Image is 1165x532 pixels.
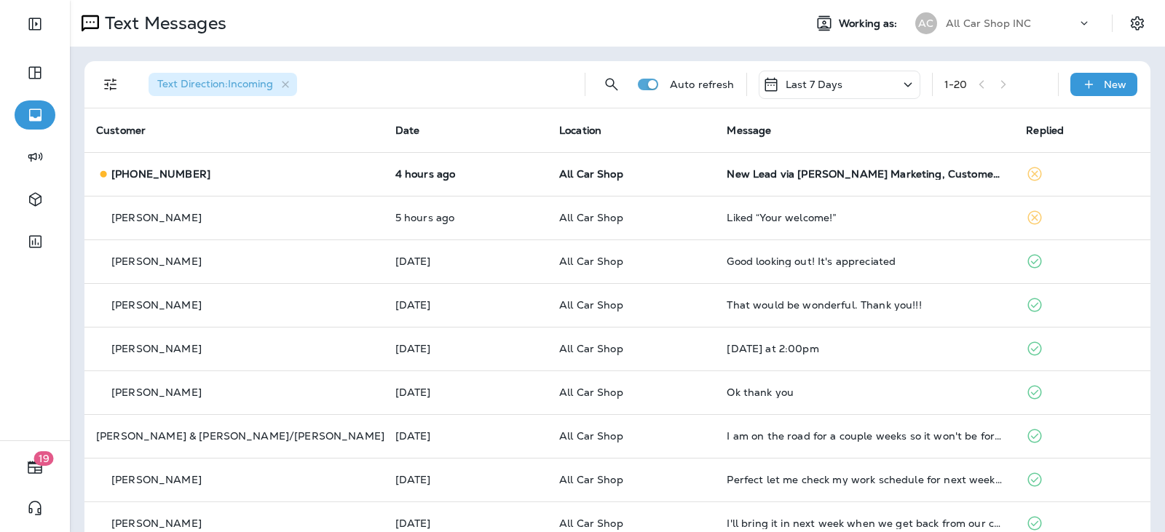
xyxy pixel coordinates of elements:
[111,474,202,485] p: [PERSON_NAME]
[727,474,1003,485] div: Perfect let me check my work schedule for next week to see when I can schedule the oil change. Wh...
[395,299,536,311] p: Sep 19, 2025 11:43 AM
[111,517,202,529] p: [PERSON_NAME]
[559,255,623,268] span: All Car Shop
[15,9,55,39] button: Expand Sidebar
[395,124,420,137] span: Date
[597,70,626,99] button: Search Messages
[111,343,202,354] p: [PERSON_NAME]
[559,473,623,486] span: All Car Shop
[395,517,536,529] p: Sep 18, 2025 12:28 PM
[727,343,1003,354] div: Today at 2:00pm
[559,124,601,137] span: Location
[727,430,1003,442] div: I am on the road for a couple weeks so it won't be for a while, but I wasn't sure if you could ev...
[1104,79,1126,90] p: New
[559,211,623,224] span: All Car Shop
[157,77,273,90] span: Text Direction : Incoming
[1124,10,1150,36] button: Settings
[395,168,536,180] p: Sep 22, 2025 10:11 AM
[727,517,1003,529] div: I'll bring it in next week when we get back from our cruise on Monday. I'll be in touch.
[559,429,623,442] span: All Car Shop
[915,12,937,34] div: AC
[727,386,1003,398] div: Ok thank you
[111,212,202,223] p: [PERSON_NAME]
[111,255,202,267] p: [PERSON_NAME]
[559,298,623,311] span: All Car Shop
[395,212,536,223] p: Sep 22, 2025 08:34 AM
[395,255,536,267] p: Sep 19, 2025 02:17 PM
[395,343,536,354] p: Sep 19, 2025 11:21 AM
[96,124,146,137] span: Customer
[395,386,536,398] p: Sep 19, 2025 09:11 AM
[786,79,843,90] p: Last 7 Days
[15,453,55,482] button: 19
[395,474,536,485] p: Sep 18, 2025 01:43 PM
[111,168,210,180] p: [PHONE_NUMBER]
[96,70,125,99] button: Filters
[946,17,1031,29] p: All Car Shop INC
[395,430,536,442] p: Sep 18, 2025 06:59 PM
[559,386,623,399] span: All Car Shop
[559,517,623,530] span: All Car Shop
[839,17,901,30] span: Working as:
[559,167,623,180] span: All Car Shop
[670,79,735,90] p: Auto refresh
[559,342,623,355] span: All Car Shop
[96,430,384,442] p: [PERSON_NAME] & [PERSON_NAME]/[PERSON_NAME]
[727,255,1003,267] div: Good looking out! It's appreciated
[727,299,1003,311] div: That would be wonderful. Thank you!!!
[34,451,54,466] span: 19
[1026,124,1064,137] span: Replied
[727,212,1003,223] div: Liked “Your welcome!”
[149,73,297,96] div: Text Direction:Incoming
[727,124,771,137] span: Message
[944,79,968,90] div: 1 - 20
[99,12,226,34] p: Text Messages
[111,386,202,398] p: [PERSON_NAME]
[111,299,202,311] p: [PERSON_NAME]
[727,168,1003,180] div: New Lead via Merrick Marketing, Customer Name: Ron, Contact info: 6023170401, Job Info: Purchased...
